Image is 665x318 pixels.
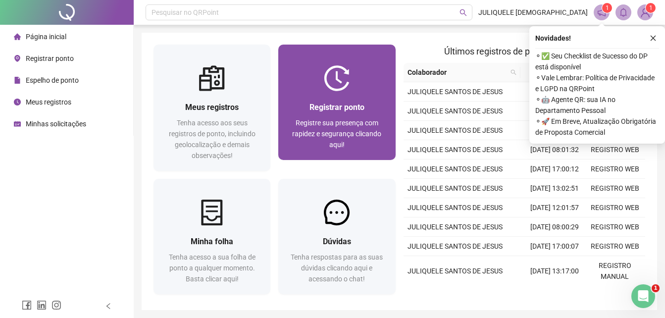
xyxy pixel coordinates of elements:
[26,76,79,84] span: Espelho de ponto
[650,35,657,42] span: close
[535,33,571,44] span: Novidades !
[408,204,503,212] span: JULIQUELE SANTOS DE JESUS
[520,63,579,82] th: Data/Hora
[408,184,503,192] span: JULIQUELE SANTOS DE JESUS
[585,198,645,217] td: REGISTRO WEB
[524,121,585,140] td: [DATE] 12:02:36
[169,253,256,283] span: Tenha acesso a sua folha de ponto a qualquer momento. Basta clicar aqui!
[511,69,516,75] span: search
[26,33,66,41] span: Página inicial
[323,237,351,246] span: Dúvidas
[278,179,395,294] a: DúvidasTenha respostas para as suas dúvidas clicando aqui e acessando o chat!
[408,267,503,275] span: JULIQUELE SANTOS DE JESUS
[26,98,71,106] span: Meus registros
[460,9,467,16] span: search
[585,159,645,179] td: REGISTRO WEB
[535,51,659,72] span: ⚬ ✅ Seu Checklist de Sucesso do DP está disponível
[585,140,645,159] td: REGISTRO WEB
[585,179,645,198] td: REGISTRO WEB
[185,103,239,112] span: Meus registros
[444,46,604,56] span: Últimos registros de ponto sincronizados
[649,4,653,11] span: 1
[524,179,585,198] td: [DATE] 13:02:51
[408,107,503,115] span: JULIQUELE SANTOS DE JESUS
[169,119,256,159] span: Tenha acesso aos seus registros de ponto, incluindo geolocalização e demais observações!
[408,126,503,134] span: JULIQUELE SANTOS DE JESUS
[585,256,645,286] td: REGISTRO MANUAL
[652,284,660,292] span: 1
[606,4,609,11] span: 1
[585,237,645,256] td: REGISTRO WEB
[585,217,645,237] td: REGISTRO WEB
[292,119,381,149] span: Registre sua presença com rapidez e segurança clicando aqui!
[408,242,503,250] span: JULIQUELE SANTOS DE JESUS
[26,120,86,128] span: Minhas solicitações
[37,300,47,310] span: linkedin
[524,82,585,102] td: [DATE] 17:02:06
[535,72,659,94] span: ⚬ Vale Lembrar: Política de Privacidade e LGPD na QRPoint
[509,65,518,80] span: search
[26,54,74,62] span: Registrar ponto
[524,140,585,159] td: [DATE] 08:01:32
[524,159,585,179] td: [DATE] 17:00:12
[14,33,21,40] span: home
[291,253,383,283] span: Tenha respostas para as suas dúvidas clicando aqui e acessando o chat!
[14,120,21,127] span: schedule
[408,146,503,154] span: JULIQUELE SANTOS DE JESUS
[535,116,659,138] span: ⚬ 🚀 Em Breve, Atualização Obrigatória de Proposta Comercial
[105,303,112,310] span: left
[153,179,270,294] a: Minha folhaTenha acesso a sua folha de ponto a qualquer momento. Basta clicar aqui!
[638,5,653,20] img: 88757
[14,55,21,62] span: environment
[602,3,612,13] sup: 1
[524,67,567,78] span: Data/Hora
[278,45,395,160] a: Registrar pontoRegistre sua presença com rapidez e segurança clicando aqui!
[597,8,606,17] span: notification
[524,102,585,121] td: [DATE] 13:01:51
[14,99,21,106] span: clock-circle
[191,237,233,246] span: Minha folha
[478,7,588,18] span: JULIQUELE [DEMOGRAPHIC_DATA]
[22,300,32,310] span: facebook
[619,8,628,17] span: bell
[309,103,364,112] span: Registrar ponto
[408,223,503,231] span: JULIQUELE SANTOS DE JESUS
[646,3,656,13] sup: Atualize o seu contato no menu Meus Dados
[408,88,503,96] span: JULIQUELE SANTOS DE JESUS
[535,94,659,116] span: ⚬ 🤖 Agente QR: sua IA no Departamento Pessoal
[408,67,507,78] span: Colaborador
[14,77,21,84] span: file
[408,165,503,173] span: JULIQUELE SANTOS DE JESUS
[524,256,585,286] td: [DATE] 13:17:00
[153,45,270,171] a: Meus registrosTenha acesso aos seus registros de ponto, incluindo geolocalização e demais observa...
[524,217,585,237] td: [DATE] 08:00:29
[51,300,61,310] span: instagram
[524,198,585,217] td: [DATE] 12:01:57
[524,237,585,256] td: [DATE] 17:00:07
[631,284,655,308] iframe: Intercom live chat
